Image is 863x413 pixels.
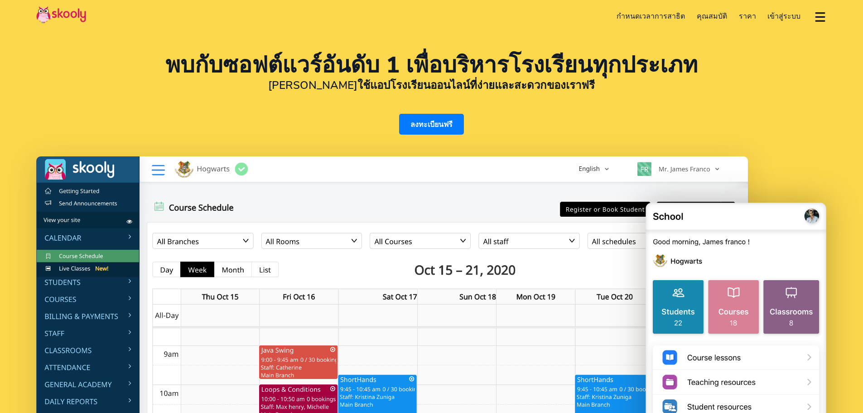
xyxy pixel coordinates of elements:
img: Skooly [36,6,86,24]
span: ราคา [739,11,756,21]
button: dropdown menu [814,6,827,27]
a: เข้าสู่ระบบ [762,8,806,24]
a: กำหนดเวลาการสาธิต [611,8,691,24]
h2: [PERSON_NAME]ใช้แอปโรงเรียนออนไลน์ที่ง่ายและสะดวกของเราฟรี [36,78,827,92]
span: เข้าสู่ระบบ [767,11,800,21]
h1: พบกับซอฟต์แวร์อันดับ 1 เพื่อบริหารโรงเรียนทุกประเภท [36,54,827,76]
a: ลงทะเบียนฟรี [399,114,464,135]
a: คุณสมบัติ [691,8,733,24]
a: ราคา [733,8,762,24]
